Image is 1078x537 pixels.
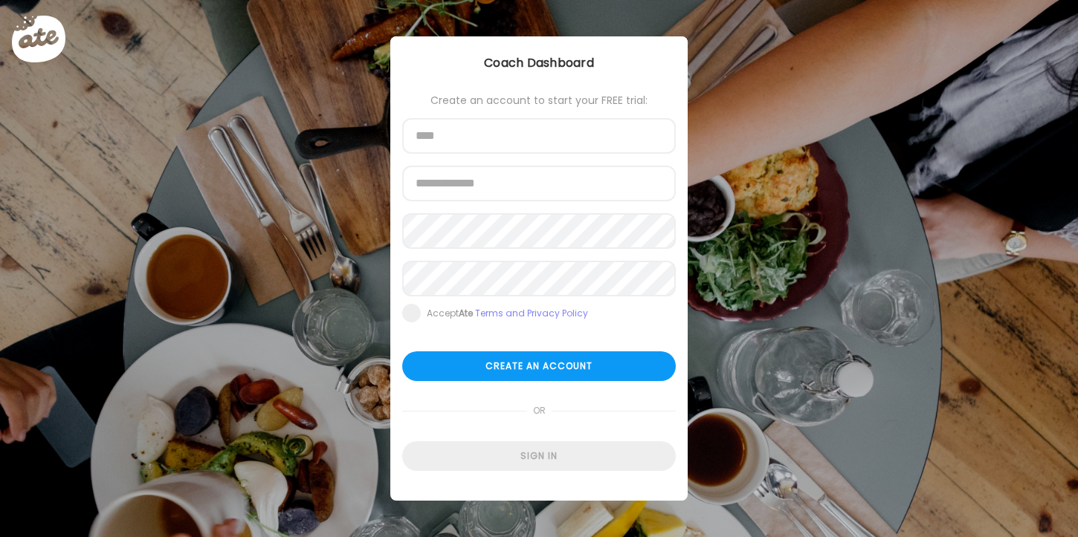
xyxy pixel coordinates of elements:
[459,307,473,319] b: Ate
[402,351,676,381] div: Create an account
[527,396,552,426] span: or
[402,94,676,106] div: Create an account to start your FREE trial:
[390,54,688,72] div: Coach Dashboard
[402,441,676,471] div: Sign in
[475,307,588,319] a: Terms and Privacy Policy
[427,307,588,319] div: Accept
